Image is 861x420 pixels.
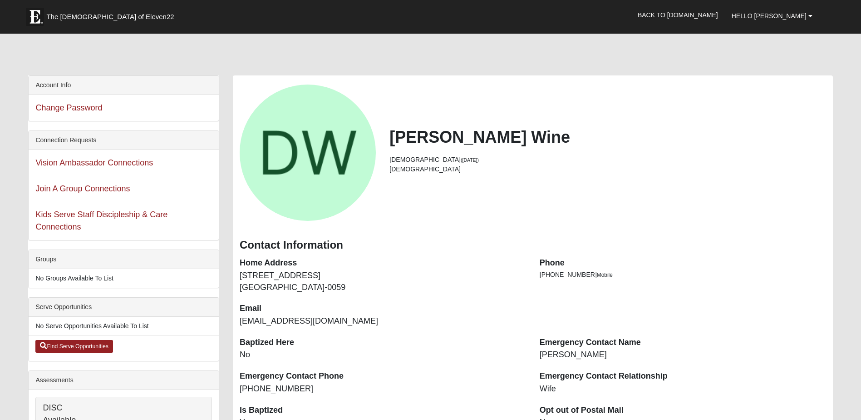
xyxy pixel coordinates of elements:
[29,131,219,150] div: Connection Requests
[29,76,219,95] div: Account Info
[29,269,219,288] li: No Groups Available To List
[540,383,826,395] dd: Wife
[240,405,526,416] dt: Is Baptized
[389,165,826,174] li: [DEMOGRAPHIC_DATA]
[21,3,203,26] a: The [DEMOGRAPHIC_DATA] of Eleven22
[240,303,526,315] dt: Email
[240,239,826,252] h3: Contact Information
[240,337,526,349] dt: Baptized Here
[540,405,826,416] dt: Opt out of Postal Mail
[540,349,826,361] dd: [PERSON_NAME]
[35,210,167,231] a: Kids Serve Staff Discipleship & Care Connections
[240,370,526,382] dt: Emergency Contact Phone
[35,340,113,353] a: Find Serve Opportunities
[540,270,826,280] li: [PHONE_NUMBER]
[29,250,219,269] div: Groups
[29,298,219,317] div: Serve Opportunities
[240,85,376,221] a: View Fullsize Photo
[597,272,613,278] span: Mobile
[29,371,219,390] div: Assessments
[240,315,526,327] dd: [EMAIL_ADDRESS][DOMAIN_NAME]
[389,155,826,165] li: [DEMOGRAPHIC_DATA]
[29,317,219,335] li: No Serve Opportunities Available To List
[240,257,526,269] dt: Home Address
[540,257,826,269] dt: Phone
[461,157,479,163] small: ([DATE])
[725,5,819,27] a: Hello [PERSON_NAME]
[540,337,826,349] dt: Emergency Contact Name
[540,370,826,382] dt: Emergency Contact Relationship
[26,8,44,26] img: Eleven22 logo
[389,127,826,147] h2: [PERSON_NAME] Wine
[631,4,725,26] a: Back to [DOMAIN_NAME]
[732,12,807,20] span: Hello [PERSON_NAME]
[35,103,102,112] a: Change Password
[240,349,526,361] dd: No
[46,12,174,21] span: The [DEMOGRAPHIC_DATA] of Eleven22
[35,158,153,167] a: Vision Ambassador Connections
[240,270,526,293] dd: [STREET_ADDRESS] [GEOGRAPHIC_DATA]-0059
[240,383,526,395] dd: [PHONE_NUMBER]
[35,184,130,193] a: Join A Group Connections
